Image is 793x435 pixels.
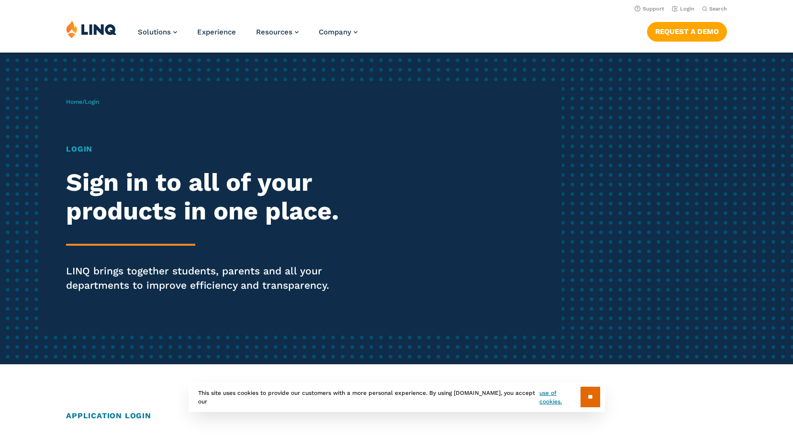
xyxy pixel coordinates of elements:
a: Resources [256,28,299,36]
a: Experience [197,28,236,36]
span: Resources [256,28,292,36]
a: Home [66,98,82,105]
span: Solutions [138,28,171,36]
nav: Primary Navigation [138,20,357,52]
div: This site uses cookies to provide our customers with a more personal experience. By using [DOMAIN... [189,382,605,412]
span: / [66,98,99,105]
p: LINQ brings together students, parents and all your departments to improve efficiency and transpa... [66,264,371,293]
a: Request a Demo [647,22,727,41]
img: LINQ | K‑12 Software [66,20,117,38]
nav: Button Navigation [647,20,727,41]
button: Open Search Bar [702,5,727,12]
a: Solutions [138,28,177,36]
a: use of cookies. [539,389,580,406]
h1: Login [66,143,371,155]
a: Support [635,6,664,12]
h2: Sign in to all of your products in one place. [66,168,371,226]
span: Company [319,28,351,36]
a: Company [319,28,357,36]
span: Search [709,6,727,12]
a: Login [672,6,694,12]
span: Login [85,98,99,105]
